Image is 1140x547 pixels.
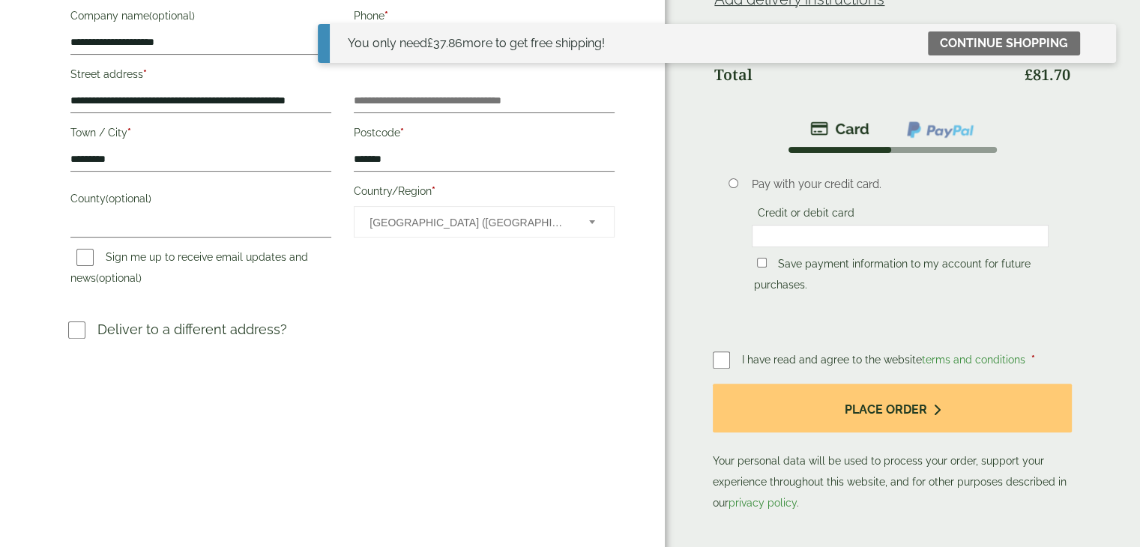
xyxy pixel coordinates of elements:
[354,181,615,206] label: Country/Region
[70,188,331,214] label: County
[713,384,1072,432] button: Place order
[432,185,435,197] abbr: required
[756,229,1044,243] iframe: Secure card payment input frame
[754,258,1031,295] label: Save payment information to my account for future purchases.
[400,127,404,139] abbr: required
[70,251,308,288] label: Sign me up to receive email updates and news
[76,249,94,266] input: Sign me up to receive email updates and news(optional)
[427,36,433,50] span: £
[370,207,569,238] span: United Kingdom (UK)
[928,31,1080,55] a: Continue shopping
[1031,354,1035,366] abbr: required
[127,127,131,139] abbr: required
[752,207,860,223] label: Credit or debit card
[713,384,1072,513] p: Your personal data will be used to process your order, support your experience throughout this we...
[922,354,1025,366] a: terms and conditions
[714,19,1014,55] th: VAT
[742,354,1028,366] span: I have read and agree to the website
[354,5,615,31] label: Phone
[810,120,869,138] img: stripe.png
[354,122,615,148] label: Postcode
[354,206,615,238] span: Country/Region
[384,10,388,22] abbr: required
[70,64,331,89] label: Street address
[905,120,975,139] img: ppcp-gateway.png
[752,176,1049,193] p: Pay with your credit card.
[97,319,287,339] p: Deliver to a different address?
[70,122,331,148] label: Town / City
[427,36,462,50] span: 37.86
[96,272,142,284] span: (optional)
[729,497,797,509] a: privacy policy
[70,5,331,31] label: Company name
[348,34,605,52] div: You only need more to get free shipping!
[143,68,147,80] abbr: required
[106,193,151,205] span: (optional)
[149,10,195,22] span: (optional)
